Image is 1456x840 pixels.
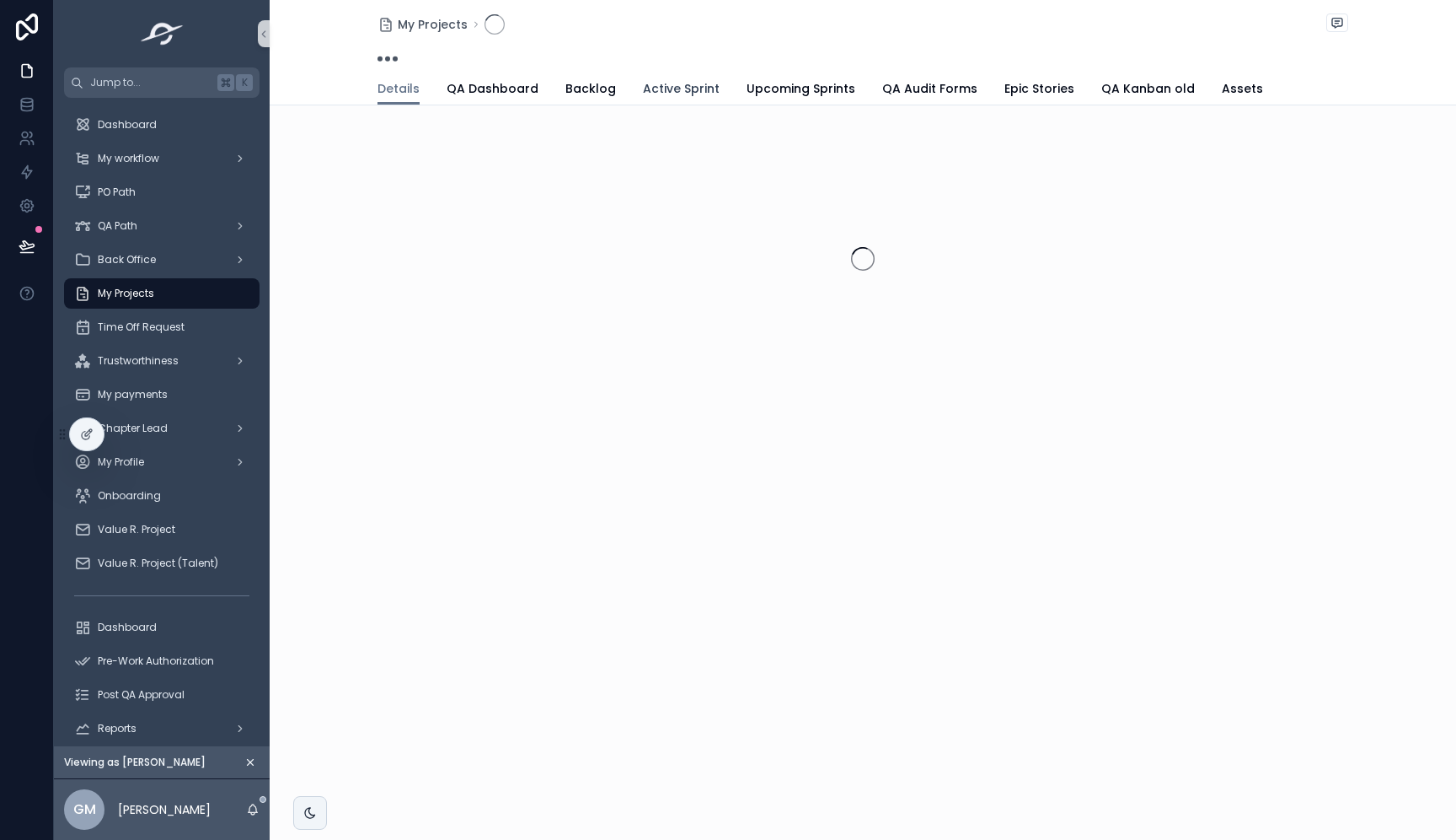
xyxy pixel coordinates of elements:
a: Trustworthiness [64,346,260,376]
span: Back Office [98,253,156,267]
span: My Projects [98,287,154,300]
a: Dashboard [64,612,260,643]
a: Value R. Project [64,514,260,545]
a: My Projects [377,16,468,33]
span: Details [377,80,420,97]
p: [PERSON_NAME] [118,801,211,818]
span: Upcoming Sprints [747,80,855,97]
span: Viewing as [PERSON_NAME] [64,756,206,769]
span: Backlog [565,80,616,97]
span: QA Path [98,219,137,233]
a: Upcoming Sprints [747,73,855,107]
span: Jump to... [90,76,211,89]
a: Onboarding [64,481,260,511]
a: My Projects [64,278,260,309]
span: Epic Stories [1004,80,1074,97]
a: Pre-Work Authorization [64,646,260,676]
span: Time Off Request [98,320,185,334]
span: My payments [98,388,168,401]
a: Assets [1222,73,1263,107]
a: Active Sprint [643,73,720,107]
a: My workflow [64,143,260,174]
span: QA Kanban old [1101,80,1195,97]
span: GM [73,800,96,820]
a: Post QA Approval [64,680,260,710]
span: QA Dashboard [447,80,538,97]
button: Jump to...K [64,67,260,98]
span: Trustworthiness [98,354,179,368]
span: Value R. Project (Talent) [98,557,218,570]
span: QA Audit Forms [882,80,977,97]
a: Dashboard [64,110,260,140]
span: Dashboard [98,621,157,634]
a: QA Audit Forms [882,73,977,107]
a: Reports [64,713,260,744]
a: Back Office [64,245,260,275]
span: Onboarding [98,489,161,503]
span: Reports [98,722,136,735]
img: App logo [136,20,189,47]
span: PO Path [98,186,136,199]
a: My Profile [64,447,260,477]
span: Dashboard [98,118,157,132]
span: My Projects [398,16,468,33]
a: Time Off Request [64,312,260,342]
a: QA Kanban old [1101,73,1195,107]
a: Details [377,73,420,105]
span: Active Sprint [643,80,720,97]
a: My payments [64,380,260,410]
a: Backlog [565,73,616,107]
span: Assets [1222,80,1263,97]
a: QA Path [64,211,260,241]
a: Epic Stories [1004,73,1074,107]
a: Chapter Lead [64,413,260,444]
span: Pre-Work Authorization [98,654,214,668]
span: My Profile [98,455,144,469]
span: Chapter Lead [98,422,168,435]
span: My workflow [98,152,159,165]
span: K [238,76,251,89]
span: Post QA Approval [98,688,185,702]
div: scrollable content [54,98,270,746]
span: Value R. Project [98,523,175,536]
a: Value R. Project (Talent) [64,548,260,579]
a: PO Path [64,177,260,207]
a: QA Dashboard [447,73,538,107]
